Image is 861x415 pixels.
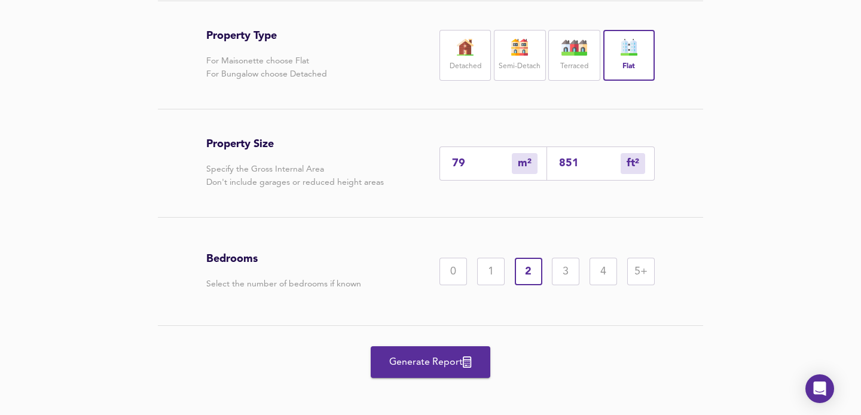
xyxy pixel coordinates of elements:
[805,374,834,403] div: Open Intercom Messenger
[383,354,478,371] span: Generate Report
[552,258,579,285] div: 3
[439,258,467,285] div: 0
[206,252,361,266] h3: Bedrooms
[560,59,588,74] label: Terraced
[477,258,505,285] div: 1
[450,39,480,56] img: house-icon
[627,258,655,285] div: 5+
[621,153,645,174] div: m²
[499,59,541,74] label: Semi-Detach
[622,59,635,74] label: Flat
[450,59,481,74] label: Detached
[559,157,621,170] input: Sqft
[515,258,542,285] div: 2
[505,39,535,56] img: house-icon
[206,54,327,81] p: For Maisonette choose Flat For Bungalow choose Detached
[512,153,538,174] div: m²
[603,30,655,81] div: Flat
[560,39,590,56] img: house-icon
[590,258,617,285] div: 4
[371,346,490,378] button: Generate Report
[206,163,384,189] p: Specify the Gross Internal Area Don't include garages or reduced height areas
[548,30,600,81] div: Terraced
[206,29,327,42] h3: Property Type
[206,138,384,151] h3: Property Size
[206,277,361,291] p: Select the number of bedrooms if known
[439,30,491,81] div: Detached
[614,39,644,56] img: flat-icon
[494,30,545,81] div: Semi-Detach
[452,157,512,170] input: Enter sqm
